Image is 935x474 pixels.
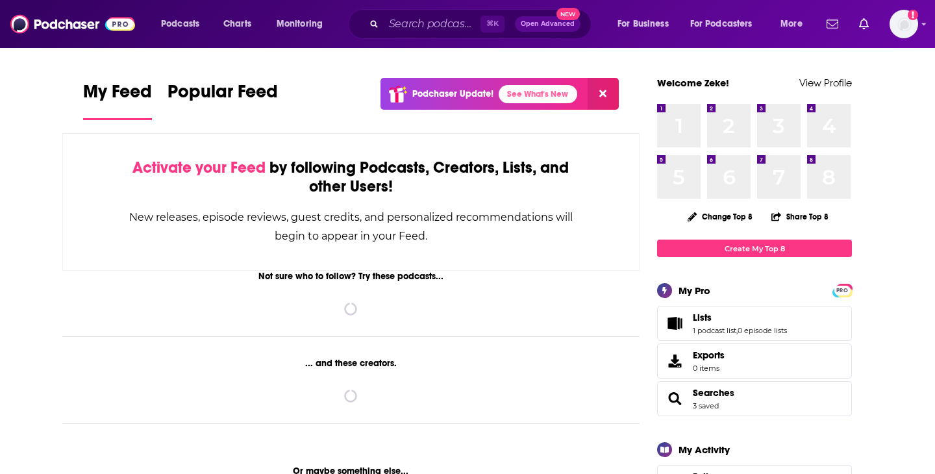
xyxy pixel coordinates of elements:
input: Search podcasts, credits, & more... [384,14,480,34]
img: Podchaser - Follow, Share and Rate Podcasts [10,12,135,36]
a: Show notifications dropdown [854,13,874,35]
span: Lists [657,306,852,341]
a: PRO [834,285,850,295]
div: Not sure who to follow? Try these podcasts... [62,271,640,282]
button: open menu [771,14,819,34]
a: 1 podcast list [693,326,736,335]
a: Charts [215,14,259,34]
button: Open AdvancedNew [515,16,580,32]
a: My Feed [83,81,152,120]
a: Create My Top 8 [657,240,852,257]
span: Logged in as zeke_lerner [890,10,918,38]
span: Podcasts [161,15,199,33]
a: Exports [657,343,852,379]
span: Popular Feed [168,81,278,110]
span: For Podcasters [690,15,753,33]
a: View Profile [799,77,852,89]
a: Lists [662,314,688,332]
span: Exports [693,349,725,361]
a: Searches [662,390,688,408]
p: Podchaser Update! [412,88,493,99]
span: More [780,15,803,33]
span: PRO [834,286,850,295]
span: Lists [693,312,712,323]
a: 3 saved [693,401,719,410]
a: Welcome Zeke! [657,77,729,89]
button: Change Top 8 [680,208,760,225]
span: Searches [657,381,852,416]
button: open menu [682,14,771,34]
span: Activate your Feed [132,158,266,177]
img: User Profile [890,10,918,38]
div: by following Podcasts, Creators, Lists, and other Users! [128,158,574,196]
span: Open Advanced [521,21,575,27]
button: open menu [152,14,216,34]
div: Search podcasts, credits, & more... [360,9,604,39]
button: Share Top 8 [771,204,829,229]
div: My Activity [679,443,730,456]
a: See What's New [499,85,577,103]
button: open menu [608,14,685,34]
button: Show profile menu [890,10,918,38]
svg: Add a profile image [908,10,918,20]
span: , [736,326,738,335]
a: Lists [693,312,787,323]
a: Show notifications dropdown [821,13,843,35]
div: ... and these creators. [62,358,640,369]
a: Popular Feed [168,81,278,120]
span: For Business [617,15,669,33]
div: My Pro [679,284,710,297]
span: Exports [662,352,688,370]
span: Charts [223,15,251,33]
button: open menu [268,14,340,34]
span: New [556,8,580,20]
div: New releases, episode reviews, guest credits, and personalized recommendations will begin to appe... [128,208,574,245]
a: 0 episode lists [738,326,787,335]
a: Searches [693,387,734,399]
span: My Feed [83,81,152,110]
span: ⌘ K [480,16,505,32]
span: Monitoring [277,15,323,33]
span: 0 items [693,364,725,373]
